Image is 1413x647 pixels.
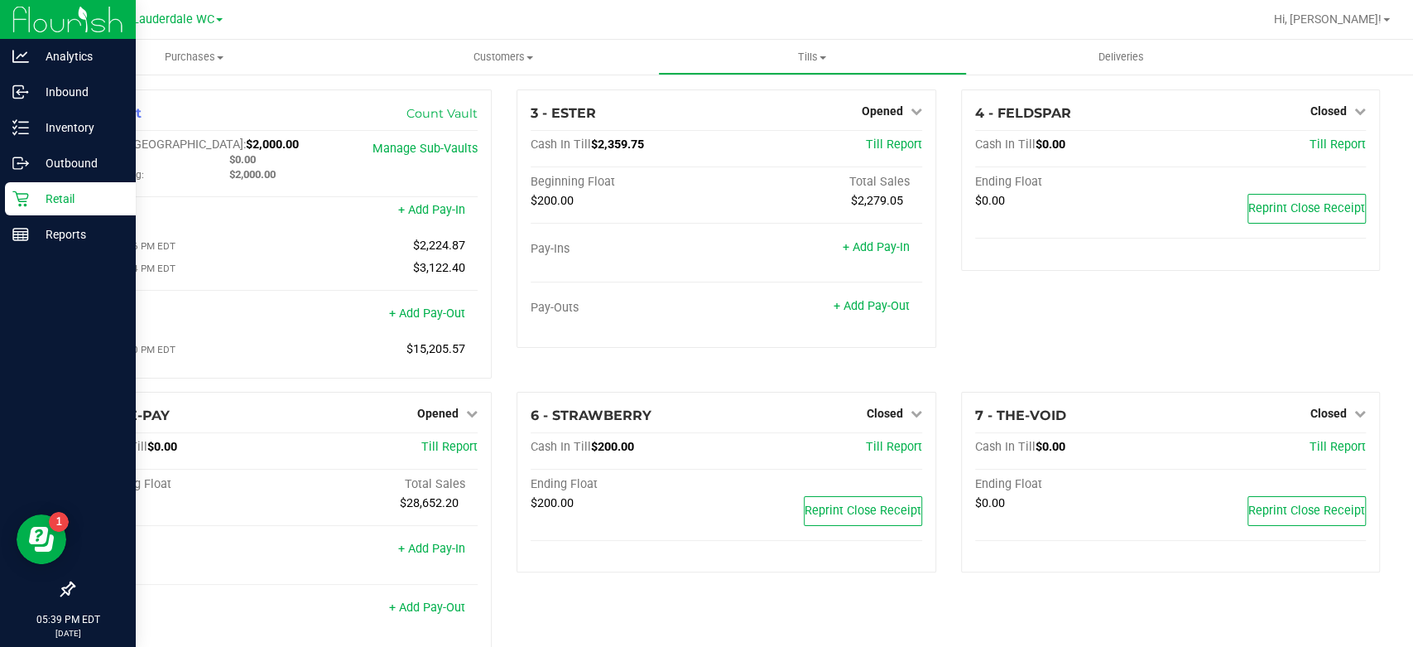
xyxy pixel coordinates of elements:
span: Closed [1310,104,1347,118]
a: Count Vault [406,106,478,121]
div: Ending Float [531,477,726,492]
div: Total Sales [726,175,921,190]
p: [DATE] [7,627,128,640]
p: 05:39 PM EDT [7,612,128,627]
div: Beginning Float [87,477,282,492]
span: Opened [417,407,459,420]
a: + Add Pay-In [843,240,910,254]
inline-svg: Retail [12,191,29,207]
inline-svg: Inventory [12,119,29,136]
a: + Add Pay-Out [389,307,465,321]
div: Pay-Ins [531,242,726,257]
inline-svg: Reports [12,226,29,243]
span: Purchases [40,50,348,65]
div: Ending Float [975,175,1170,190]
a: Till Report [866,138,922,152]
div: Ending Float [975,477,1170,492]
span: 6 - STRAWBERRY [531,408,651,423]
span: $200.00 [531,194,574,208]
p: Reports [29,225,128,244]
a: Till Report [866,440,922,454]
iframe: Resource center unread badge [49,512,69,532]
a: + Add Pay-In [398,203,465,217]
div: Beginning Float [531,175,726,190]
span: $2,279.05 [851,194,903,208]
inline-svg: Outbound [12,155,29,171]
span: $15,205.57 [406,342,465,356]
span: Cash In Till [531,138,591,152]
p: Retail [29,189,128,209]
span: Reprint Close Receipt [1248,201,1365,215]
span: Tills [659,50,966,65]
iframe: Resource center [17,514,66,564]
span: Cash In [GEOGRAPHIC_DATA]: [87,138,246,152]
a: Deliveries [967,40,1276,75]
span: $200.00 [531,496,574,510]
a: Purchases [40,40,348,75]
span: $0.00 [1036,440,1065,454]
a: + Add Pay-In [398,542,465,556]
span: $0.00 [1036,138,1065,152]
span: Ft. Lauderdale WC [115,12,214,27]
span: Deliveries [1076,50,1166,65]
span: $0.00 [147,440,177,454]
span: 3 - ESTER [531,105,596,121]
a: Till Report [1310,138,1366,152]
a: Tills [658,40,967,75]
span: $0.00 [229,153,256,166]
inline-svg: Inbound [12,84,29,100]
span: $3,122.40 [413,261,465,275]
p: Inventory [29,118,128,138]
span: Reprint Close Receipt [805,504,921,518]
div: Pay-Outs [87,602,282,617]
a: Manage Sub-Vaults [372,142,478,156]
span: Cash In Till [975,440,1036,454]
p: Inbound [29,82,128,102]
span: 7 - THE-VOID [975,408,1066,423]
span: Closed [1310,407,1347,420]
span: Hi, [PERSON_NAME]! [1274,12,1382,26]
span: $0.00 [975,496,1005,510]
span: Cash In Till [975,138,1036,152]
button: Reprint Close Receipt [804,496,922,526]
span: $2,000.00 [229,168,276,181]
span: $0.00 [975,194,1005,208]
span: Cash In Till [531,440,591,454]
a: + Add Pay-Out [389,601,465,615]
span: Customers [349,50,656,65]
div: Pay-Ins [87,205,282,220]
a: + Add Pay-Out [834,299,910,313]
button: Reprint Close Receipt [1247,496,1366,526]
button: Reprint Close Receipt [1247,194,1366,224]
p: Outbound [29,153,128,173]
span: $2,224.87 [413,239,465,253]
span: 4 - FELDSPAR [975,105,1071,121]
a: Customers [348,40,657,75]
span: Reprint Close Receipt [1248,504,1365,518]
span: $28,652.20 [400,496,459,510]
p: Analytics [29,46,128,66]
div: Pay-Outs [87,308,282,323]
span: Closed [867,407,903,420]
div: Total Sales [282,477,478,492]
span: Opened [862,104,903,118]
div: Pay-Ins [87,543,282,558]
span: $200.00 [591,440,634,454]
span: $2,359.75 [591,138,644,152]
a: Till Report [1310,440,1366,454]
span: $2,000.00 [246,138,299,152]
inline-svg: Analytics [12,48,29,65]
div: Pay-Outs [531,301,726,316]
a: Till Report [421,440,478,454]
